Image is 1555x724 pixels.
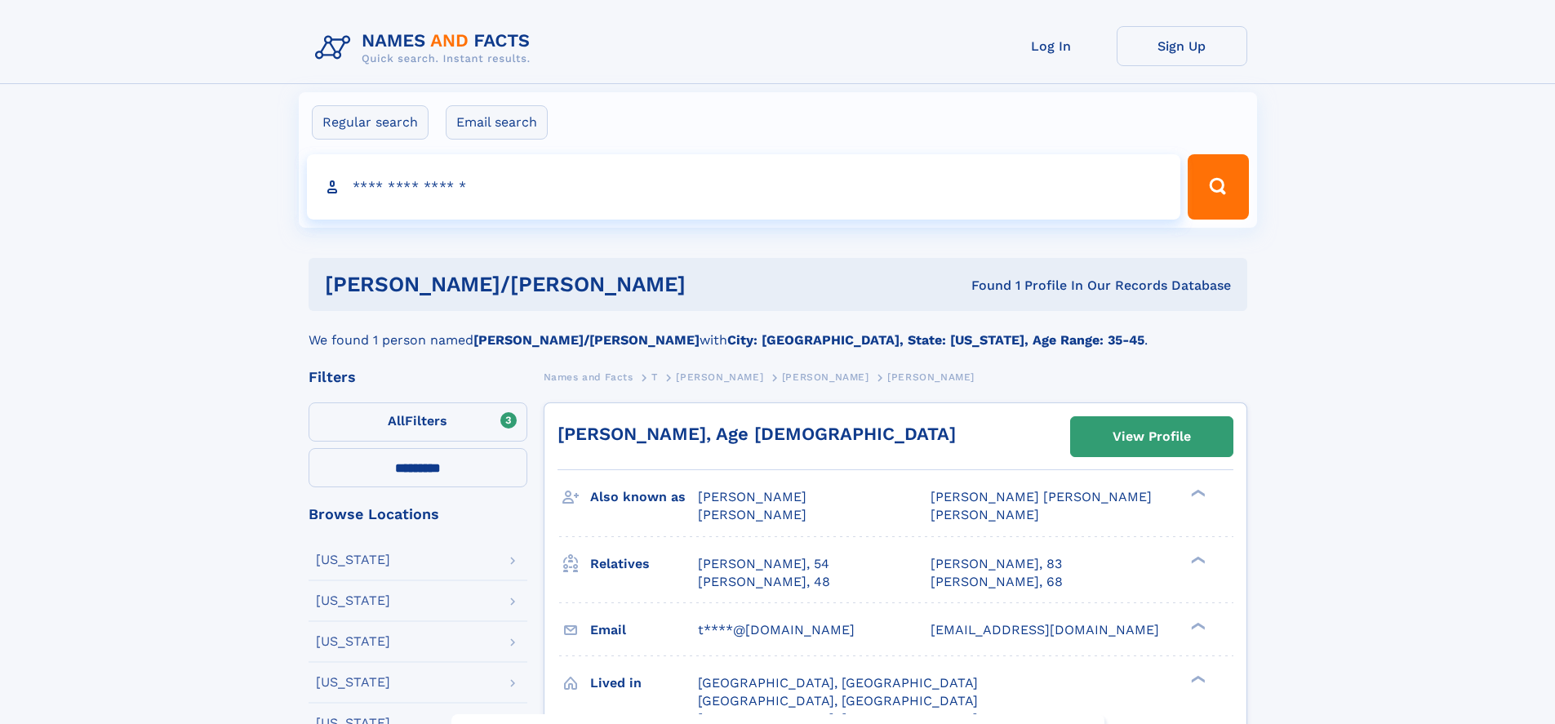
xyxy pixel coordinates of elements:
[1187,554,1206,565] div: ❯
[590,669,698,697] h3: Lived in
[782,371,869,383] span: [PERSON_NAME]
[986,26,1117,66] a: Log In
[698,489,806,504] span: [PERSON_NAME]
[931,489,1152,504] span: [PERSON_NAME] [PERSON_NAME]
[309,311,1247,350] div: We found 1 person named with .
[931,507,1039,522] span: [PERSON_NAME]
[446,105,548,140] label: Email search
[651,371,658,383] span: T
[698,675,978,691] span: [GEOGRAPHIC_DATA], [GEOGRAPHIC_DATA]
[309,26,544,70] img: Logo Names and Facts
[1187,488,1206,499] div: ❯
[698,555,829,573] a: [PERSON_NAME], 54
[698,693,978,708] span: [GEOGRAPHIC_DATA], [GEOGRAPHIC_DATA]
[388,413,405,429] span: All
[698,507,806,522] span: [PERSON_NAME]
[309,507,527,522] div: Browse Locations
[309,370,527,384] div: Filters
[1071,417,1233,456] a: View Profile
[590,616,698,644] h3: Email
[307,154,1181,220] input: search input
[782,366,869,387] a: [PERSON_NAME]
[558,424,956,444] a: [PERSON_NAME], Age [DEMOGRAPHIC_DATA]
[590,483,698,511] h3: Also known as
[651,366,658,387] a: T
[727,332,1144,348] b: City: [GEOGRAPHIC_DATA], State: [US_STATE], Age Range: 35-45
[676,371,763,383] span: [PERSON_NAME]
[325,274,829,295] h1: [PERSON_NAME]/[PERSON_NAME]
[316,594,390,607] div: [US_STATE]
[931,555,1062,573] a: [PERSON_NAME], 83
[829,277,1231,295] div: Found 1 Profile In Our Records Database
[931,573,1063,591] a: [PERSON_NAME], 68
[316,635,390,648] div: [US_STATE]
[312,105,429,140] label: Regular search
[1187,620,1206,631] div: ❯
[887,371,975,383] span: [PERSON_NAME]
[309,402,527,442] label: Filters
[1188,154,1248,220] button: Search Button
[698,573,830,591] a: [PERSON_NAME], 48
[1117,26,1247,66] a: Sign Up
[316,676,390,689] div: [US_STATE]
[316,553,390,566] div: [US_STATE]
[676,366,763,387] a: [PERSON_NAME]
[1113,418,1191,455] div: View Profile
[473,332,700,348] b: [PERSON_NAME]/[PERSON_NAME]
[590,550,698,578] h3: Relatives
[931,622,1159,637] span: [EMAIL_ADDRESS][DOMAIN_NAME]
[1187,673,1206,684] div: ❯
[544,366,633,387] a: Names and Facts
